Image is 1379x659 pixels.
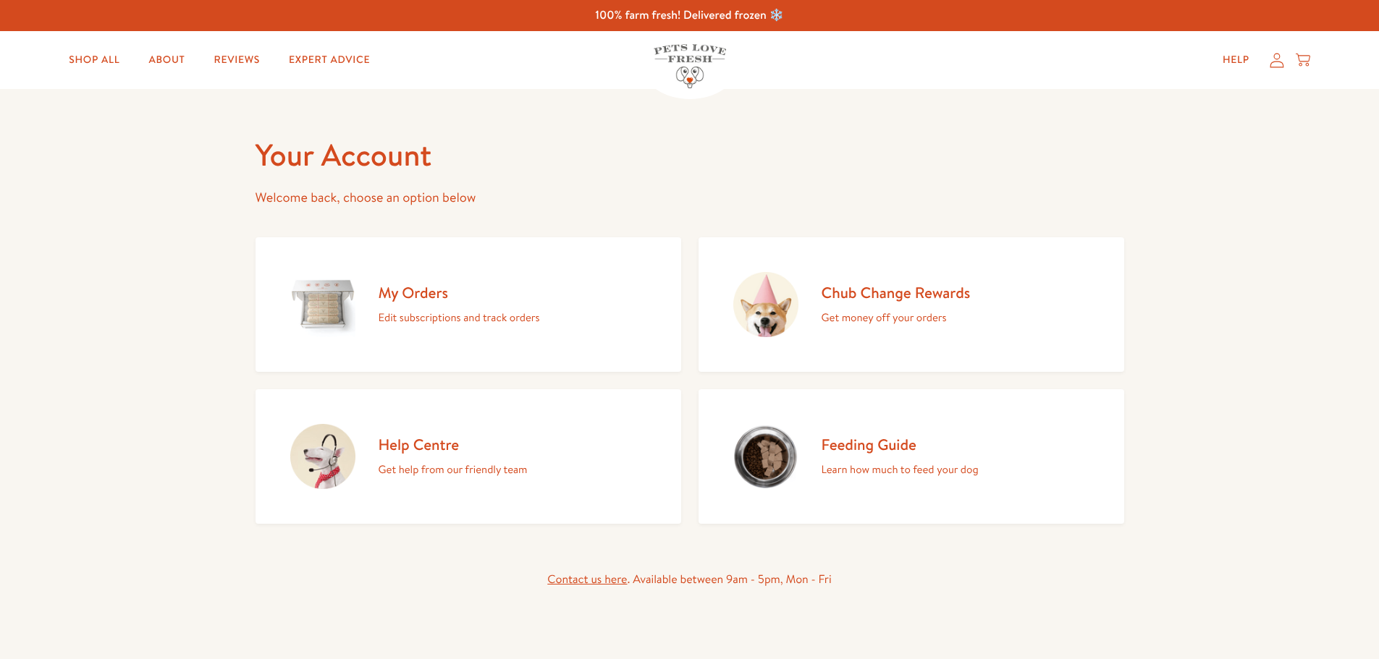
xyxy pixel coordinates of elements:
h2: My Orders [379,283,540,302]
a: My Orders Edit subscriptions and track orders [256,237,681,372]
a: Help [1211,46,1261,75]
h2: Feeding Guide [822,435,979,454]
p: Learn how much to feed your dog [822,460,979,479]
p: Get help from our friendly team [379,460,528,479]
div: . Available between 9am - 5pm, Mon - Fri [256,570,1124,590]
a: Expert Advice [277,46,381,75]
a: Chub Change Rewards Get money off your orders [699,237,1124,372]
h1: Your Account [256,135,1124,175]
a: Shop All [57,46,131,75]
a: Feeding Guide Learn how much to feed your dog [699,389,1124,524]
p: Edit subscriptions and track orders [379,308,540,327]
a: About [137,46,196,75]
a: Help Centre Get help from our friendly team [256,389,681,524]
p: Welcome back, choose an option below [256,187,1124,209]
a: Contact us here [547,571,627,587]
h2: Chub Change Rewards [822,283,971,302]
h2: Help Centre [379,435,528,454]
a: Reviews [203,46,271,75]
p: Get money off your orders [822,308,971,327]
img: Pets Love Fresh [654,44,726,88]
